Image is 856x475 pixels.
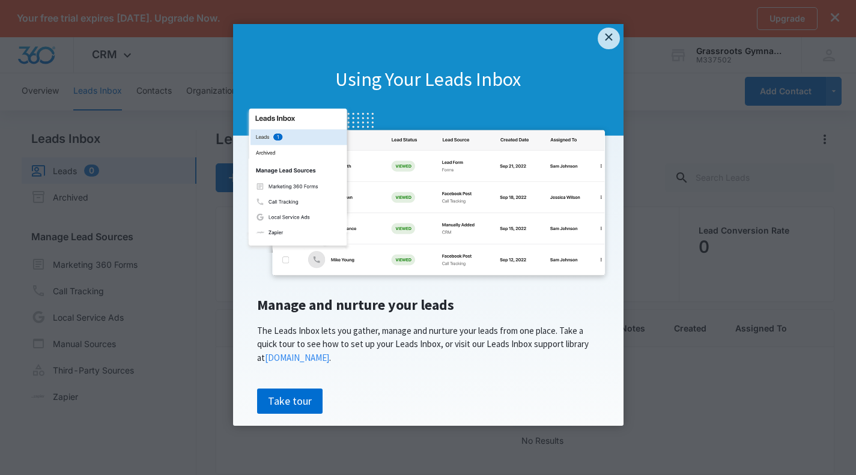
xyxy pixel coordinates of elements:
a: [DOMAIN_NAME] [265,352,329,363]
a: Take tour [257,389,323,414]
a: Close modal [598,28,619,49]
span: Manage and nurture your leads [257,295,454,314]
span: The Leads Inbox lets you gather, manage and nurture your leads from one place. Take a quick tour ... [257,325,589,363]
h1: Using Your Leads Inbox [233,67,624,92]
